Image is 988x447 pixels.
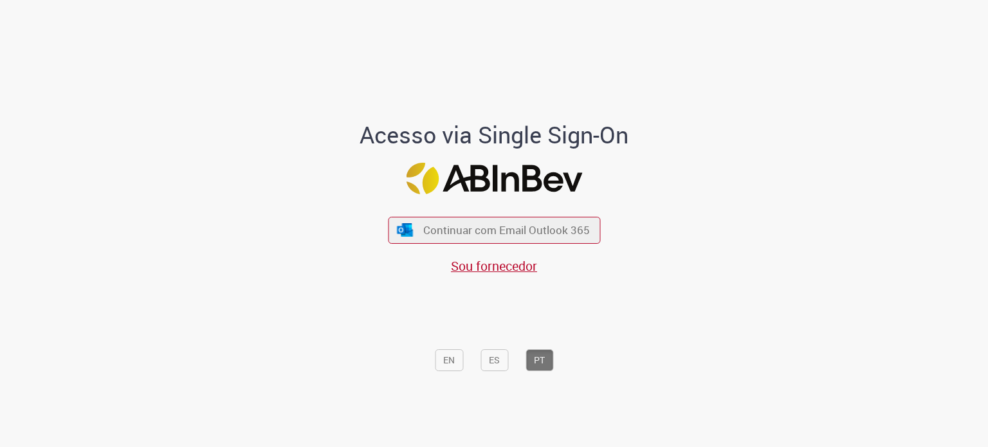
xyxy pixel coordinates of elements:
button: ícone Azure/Microsoft 360 Continuar com Email Outlook 365 [388,217,600,243]
h1: Acesso via Single Sign-On [316,122,673,148]
button: PT [526,349,553,371]
a: Sou fornecedor [451,257,537,275]
button: EN [435,349,463,371]
button: ES [480,349,508,371]
img: ícone Azure/Microsoft 360 [396,223,414,237]
img: Logo ABInBev [406,163,582,194]
span: Continuar com Email Outlook 365 [423,223,590,237]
